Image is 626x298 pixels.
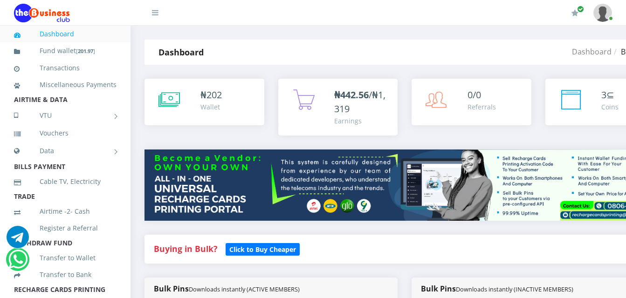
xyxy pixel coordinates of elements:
[334,88,385,115] span: /₦1,319
[78,47,93,54] b: 201.97
[226,243,300,254] a: Click to Buy Cheaper
[14,104,117,127] a: VTU
[144,79,264,125] a: ₦202 Wallet
[572,47,612,57] a: Dashboard
[14,74,117,95] a: Miscellaneous Payments
[468,102,496,112] div: Referrals
[571,9,578,17] i: Renew/Upgrade Subscription
[278,79,398,135] a: ₦442.56/₦1,319 Earnings
[14,4,70,22] img: Logo
[200,102,222,112] div: Wallet
[206,88,222,101] span: 202
[456,285,573,293] small: Downloads instantly (INACTIVE MEMBERS)
[334,88,369,101] b: ₦442.56
[154,243,217,254] strong: Buying in Bulk?
[14,57,117,79] a: Transactions
[76,47,95,54] small: [ ]
[14,201,117,222] a: Airtime -2- Cash
[14,139,117,163] a: Data
[601,88,606,101] span: 3
[14,264,117,285] a: Transfer to Bank
[601,88,619,102] div: ⊆
[468,88,481,101] span: 0/0
[154,284,300,294] strong: Bulk Pins
[200,88,222,102] div: ₦
[334,116,389,126] div: Earnings
[14,247,117,269] a: Transfer to Wallet
[189,285,300,293] small: Downloads instantly (ACTIVE MEMBERS)
[421,284,573,294] strong: Bulk Pins
[14,122,117,144] a: Vouchers
[601,102,619,112] div: Coins
[577,6,584,13] span: Renew/Upgrade Subscription
[14,40,117,62] a: Fund wallet[201.97]
[7,233,29,248] a: Chat for support
[8,255,28,271] a: Chat for support
[158,47,204,58] strong: Dashboard
[593,4,612,22] img: User
[229,245,296,254] b: Click to Buy Cheaper
[14,23,117,45] a: Dashboard
[14,171,117,192] a: Cable TV, Electricity
[14,217,117,239] a: Register a Referral
[412,79,531,125] a: 0/0 Referrals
